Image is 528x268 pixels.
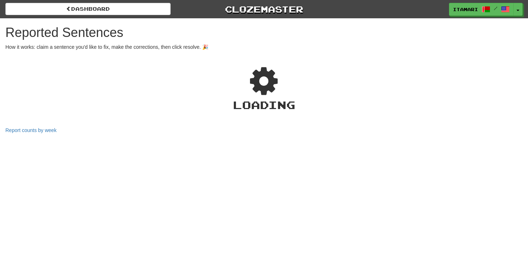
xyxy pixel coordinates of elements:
[5,25,523,40] h1: Reported Sentences
[5,97,523,113] div: Loading
[5,3,171,15] a: Dashboard
[449,3,514,16] a: itamari /
[494,6,497,11] span: /
[181,3,347,15] a: Clozemaster
[5,127,56,133] a: Report counts by week
[5,43,523,51] p: How it works: claim a sentence you'd like to fix, make the corrections, then click resolve. 🎉
[453,6,478,13] span: itamari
